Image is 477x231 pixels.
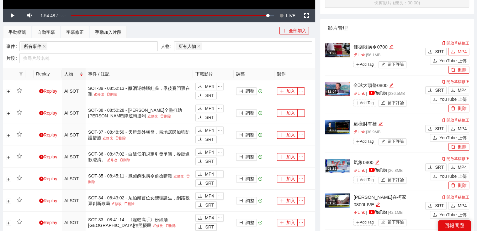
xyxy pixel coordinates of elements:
button: edit留下評論 [379,138,406,145]
button: column-width調整 [236,153,257,161]
div: 手動加入片段 [95,29,121,36]
button: plus加入 [277,219,298,226]
span: delete [115,136,119,140]
button: ellipsis [297,131,305,139]
span: download [198,115,203,120]
span: MP4 [458,164,467,171]
button: downloadSRT [425,202,447,209]
span: upload [432,174,437,179]
span: 所有事件 [24,43,41,50]
span: copy [442,118,446,122]
button: 展開行 [6,155,11,160]
img: yt_logo_rgb_light.a676ea31.png [369,210,387,214]
span: copy [442,195,446,199]
span: download [198,93,203,98]
span: download [198,84,202,89]
span: MP4 [205,83,214,90]
button: downloadSRT [195,136,217,143]
span: play-circle [39,89,44,93]
button: plus加入 [277,109,298,117]
span: plus [279,177,284,182]
a: 修改 [151,224,164,228]
button: uploadYouTube 上傳 [430,134,469,141]
span: ellipsis [216,172,223,176]
span: column-width [239,220,243,225]
span: -:-:- [59,13,66,18]
a: 修改 [110,202,123,206]
span: close [197,45,200,48]
span: play-circle [39,177,44,181]
a: 刪除 [119,158,131,162]
button: downloadMP4 [195,170,216,178]
button: downloadMP4 [448,48,469,55]
span: SRT [435,87,444,94]
span: SRT [205,114,214,121]
span: download [428,203,432,208]
span: MP4 [205,192,214,199]
span: MP4 [205,149,214,156]
img: 344f256c-b8a1-419f-91a4-ef611f5296a1.jpg [325,159,350,173]
span: edit [153,224,156,227]
span: MP4 [205,105,214,112]
th: 製作 [274,68,315,80]
button: downloadSRT [425,48,447,55]
a: 刪除 [159,114,172,118]
span: delete [186,174,190,178]
span: download [428,165,432,170]
div: 字幕修正 [66,29,84,36]
button: edit留下評論 [379,219,406,226]
div: AI SOT [64,88,83,95]
div: 01:29 [326,50,337,56]
a: linkLink [353,53,365,57]
img: b17014bc-7973-4afd-82a6-66cf585c4f1e.jpg [325,193,350,208]
span: delete [451,183,455,188]
span: YouTube 上傳 [439,211,467,218]
span: edit [378,121,383,126]
span: download [198,128,202,133]
span: edit [147,114,151,118]
div: 編輯 [378,120,383,128]
a: 修改 [93,92,105,96]
span: edit [103,136,106,140]
span: play-circle [39,155,44,159]
span: upload [432,136,437,141]
span: edit [375,160,379,165]
span: ellipsis [216,194,223,198]
button: ellipsis [216,126,224,134]
span: edit [381,101,385,105]
span: ellipsis [216,216,223,220]
span: link [353,168,358,172]
span: plus [279,111,284,116]
span: delete [451,68,455,73]
span: ellipsis [216,84,223,89]
button: downloadSRT [425,125,447,132]
a: Replay [39,198,57,203]
span: edit [389,44,394,49]
a: 刪除 [105,92,118,96]
img: yt_logo_rgb_light.a676ea31.png [369,91,387,95]
button: downloadMP4 [448,163,469,171]
span: download [451,126,455,131]
span: ellipsis [298,89,305,93]
span: MP4 [458,48,467,55]
div: 編輯 [389,82,394,89]
button: downloadSRT [425,86,447,94]
div: 回報問題 [438,220,471,231]
button: Seek to live, currently behind live [277,9,298,22]
a: 刪除 [123,202,136,206]
span: link [353,130,358,134]
span: copy [442,80,446,84]
span: Add Tag [353,100,376,106]
span: edit [111,202,115,205]
span: star [17,110,22,115]
button: downloadMP4 [195,214,216,222]
span: upload [432,213,437,218]
span: download [198,203,203,208]
img: 8f463216-f664-4df5-aa08-ef4715a5a7a7.jpg [325,120,350,134]
span: plus [356,101,360,105]
div: 編輯 [389,43,394,51]
button: ellipsis [216,192,224,200]
button: downloadMP4 [448,125,469,132]
span: plus [279,89,284,94]
button: plus加入 [277,87,298,95]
